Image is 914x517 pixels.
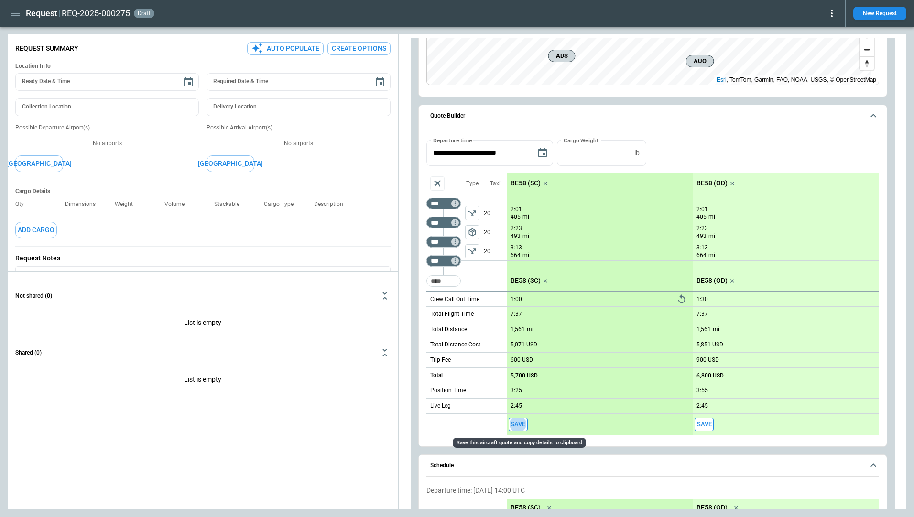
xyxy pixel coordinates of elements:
p: Possible Arrival Airport(s) [207,124,390,132]
button: Choose date [370,73,390,92]
p: Cargo Type [264,201,301,208]
p: mi [708,232,715,240]
span: Type of sector [465,206,479,220]
button: Shared (0) [15,341,391,364]
a: Esri [717,76,727,83]
button: Not shared (0) [15,284,391,307]
div: Not shared (0) [15,364,391,398]
p: 3:25 [511,387,522,394]
span: package_2 [468,227,477,237]
p: Request Notes [15,254,391,262]
h6: Schedule [430,463,454,469]
span: Save this aircraft quote and copy details to clipboard [509,418,528,431]
p: Total Distance [430,325,467,334]
span: Type of sector [465,225,479,239]
div: Save this aircraft quote and copy details to clipboard [453,438,586,448]
p: Trip Fee [430,356,451,364]
p: 5,700 USD [511,372,538,379]
p: 3:13 [511,244,522,251]
p: Stackable [214,201,247,208]
button: New Request [853,7,906,20]
p: 1:00 [511,296,522,303]
p: mi [522,251,529,259]
p: 900 USD [696,356,719,364]
p: List is empty [15,364,391,398]
p: lb [634,149,640,157]
p: Live Leg [430,402,451,410]
p: BE58 (SC) [511,277,541,285]
div: Too short [426,275,461,287]
span: ADS [552,51,571,61]
p: 664 [696,251,707,259]
div: Too short [426,217,461,228]
p: 2:23 [696,225,708,232]
p: BE58 (SC) [511,179,541,187]
div: Too short [426,255,461,267]
p: 2:01 [696,206,708,213]
p: Description [314,201,351,208]
h1: Request [26,8,57,19]
p: 405 [511,213,521,221]
p: Dimensions [65,201,103,208]
button: Quote Builder [426,105,879,127]
p: BE58 (OD) [696,504,728,512]
p: mi [713,325,719,334]
p: 2:01 [511,206,522,213]
p: 6,800 USD [696,372,724,379]
p: mi [708,213,715,221]
p: 20 [484,242,507,260]
button: Auto Populate [247,42,324,55]
p: List is empty [15,307,391,341]
span: Type of sector [465,244,479,258]
p: 2:23 [511,225,522,232]
p: 7:37 [696,311,708,318]
button: left aligned [465,225,479,239]
p: 2:45 [696,402,708,409]
div: scrollable content [507,173,879,435]
p: Departure time: [DATE] 14:00 UTC [426,486,879,495]
p: 5,851 USD [696,341,723,348]
p: 1:30 [696,296,708,303]
p: mi [522,213,529,221]
h6: Not shared (0) [15,293,52,299]
button: [GEOGRAPHIC_DATA] [15,155,63,172]
h6: Shared (0) [15,350,42,356]
span: draft [136,10,152,17]
button: Save [695,418,714,431]
button: Choose date, selected date is Sep 12, 2025 [533,143,552,162]
p: No airports [207,140,390,148]
button: Zoom out [860,43,874,56]
p: 20 [484,223,507,242]
h6: Total [430,372,443,378]
p: 20 [484,204,507,223]
span: Aircraft selection [430,176,445,191]
p: 493 [511,232,521,240]
p: 5,071 USD [511,341,537,348]
button: Reset [675,292,689,306]
button: Save [509,418,528,431]
p: BE58 (OD) [696,277,728,285]
button: Add Cargo [15,222,57,238]
div: Too short [426,236,461,248]
button: Create Options [327,42,391,55]
button: [GEOGRAPHIC_DATA] [207,155,254,172]
p: mi [522,232,529,240]
p: 1,561 [511,326,525,333]
p: Total Distance Cost [430,341,480,349]
p: 493 [696,232,707,240]
div: Not shared (0) [15,307,391,341]
p: 405 [696,213,707,221]
p: Position Time [430,387,466,395]
p: 664 [511,251,521,259]
button: Schedule [426,455,879,477]
p: Weight [115,201,141,208]
p: 1,561 [696,326,711,333]
p: 3:13 [696,244,708,251]
div: Not found [426,198,461,209]
h6: Cargo Details [15,188,391,195]
label: Cargo Weight [564,136,598,144]
p: BE58 (OD) [696,179,728,187]
h6: Location Info [15,63,391,70]
h2: REQ-2025-000275 [62,8,130,19]
div: , TomTom, Garmin, FAO, NOAA, USGS, © OpenStreetMap [717,75,876,85]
